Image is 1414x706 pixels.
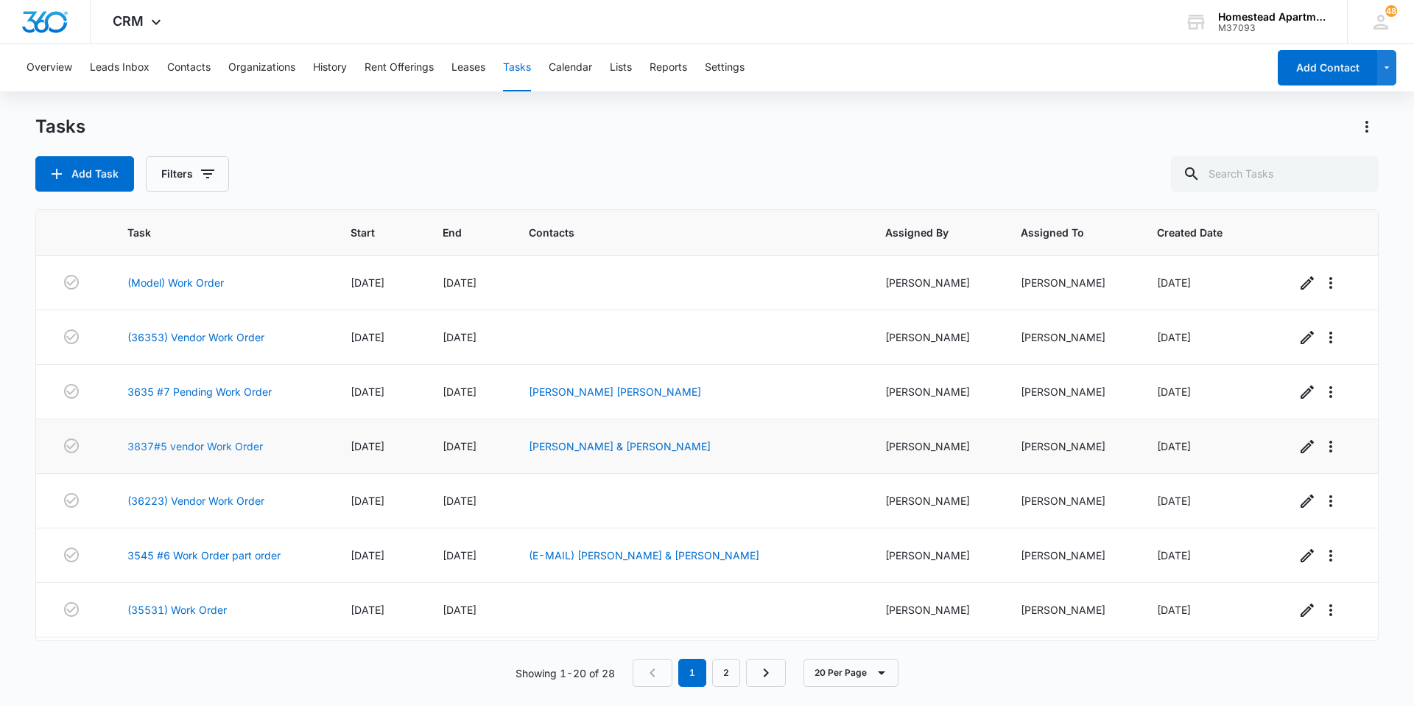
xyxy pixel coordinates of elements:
[1021,602,1122,618] div: [PERSON_NAME]
[351,604,384,616] span: [DATE]
[351,331,384,343] span: [DATE]
[1021,493,1122,508] div: [PERSON_NAME]
[1218,11,1326,23] div: account name
[1157,494,1191,507] span: [DATE]
[529,225,829,240] span: Contacts
[146,156,229,192] button: Filters
[1171,156,1379,192] input: Search Tasks
[443,331,476,343] span: [DATE]
[313,44,347,91] button: History
[1385,5,1397,17] span: 48
[365,44,434,91] button: Rent Offerings
[885,225,965,240] span: Assigned By
[516,665,615,681] p: Showing 1-20 of 28
[1157,331,1191,343] span: [DATE]
[127,602,227,618] a: (35531) Work Order
[885,329,986,345] div: [PERSON_NAME]
[443,494,476,507] span: [DATE]
[127,438,263,454] a: 3837#5 vendor Work Order
[746,659,786,687] a: Next Page
[443,604,476,616] span: [DATE]
[127,493,264,508] a: (36223) Vendor Work Order
[633,659,786,687] nav: Pagination
[885,602,986,618] div: [PERSON_NAME]
[1157,385,1191,398] span: [DATE]
[1021,548,1122,563] div: [PERSON_NAME]
[885,275,986,290] div: [PERSON_NAME]
[351,549,384,562] span: [DATE]
[351,440,384,452] span: [DATE]
[503,44,531,91] button: Tasks
[167,44,211,91] button: Contacts
[443,225,472,240] span: End
[35,156,134,192] button: Add Task
[35,116,85,138] h1: Tasks
[885,438,986,454] div: [PERSON_NAME]
[1385,5,1397,17] div: notifications count
[610,44,632,91] button: Lists
[127,225,295,240] span: Task
[885,384,986,399] div: [PERSON_NAME]
[1218,23,1326,33] div: account id
[705,44,745,91] button: Settings
[885,493,986,508] div: [PERSON_NAME]
[1157,225,1239,240] span: Created Date
[549,44,592,91] button: Calendar
[1021,384,1122,399] div: [PERSON_NAME]
[1021,275,1122,290] div: [PERSON_NAME]
[451,44,485,91] button: Leases
[351,494,384,507] span: [DATE]
[228,44,295,91] button: Organizations
[443,549,476,562] span: [DATE]
[1278,50,1377,85] button: Add Contact
[885,548,986,563] div: [PERSON_NAME]
[650,44,687,91] button: Reports
[678,659,706,687] em: 1
[712,659,740,687] a: Page 2
[127,384,272,399] a: 3635 #7 Pending Work Order
[443,440,476,452] span: [DATE]
[1021,225,1100,240] span: Assigned To
[127,275,224,290] a: (Model) Work Order
[1021,329,1122,345] div: [PERSON_NAME]
[443,385,476,398] span: [DATE]
[27,44,72,91] button: Overview
[1355,115,1379,139] button: Actions
[351,276,384,289] span: [DATE]
[1157,276,1191,289] span: [DATE]
[529,549,759,562] a: (E-MAIL) [PERSON_NAME] & [PERSON_NAME]
[351,385,384,398] span: [DATE]
[529,440,711,452] a: [PERSON_NAME] & [PERSON_NAME]
[127,548,281,563] a: 3545 #6 Work Order part order
[351,225,386,240] span: Start
[90,44,150,91] button: Leads Inbox
[113,13,144,29] span: CRM
[1157,440,1191,452] span: [DATE]
[803,659,898,687] button: 20 Per Page
[127,329,264,345] a: (36353) Vendor Work Order
[529,385,701,398] a: [PERSON_NAME] [PERSON_NAME]
[1157,604,1191,616] span: [DATE]
[1021,438,1122,454] div: [PERSON_NAME]
[1157,549,1191,562] span: [DATE]
[443,276,476,289] span: [DATE]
